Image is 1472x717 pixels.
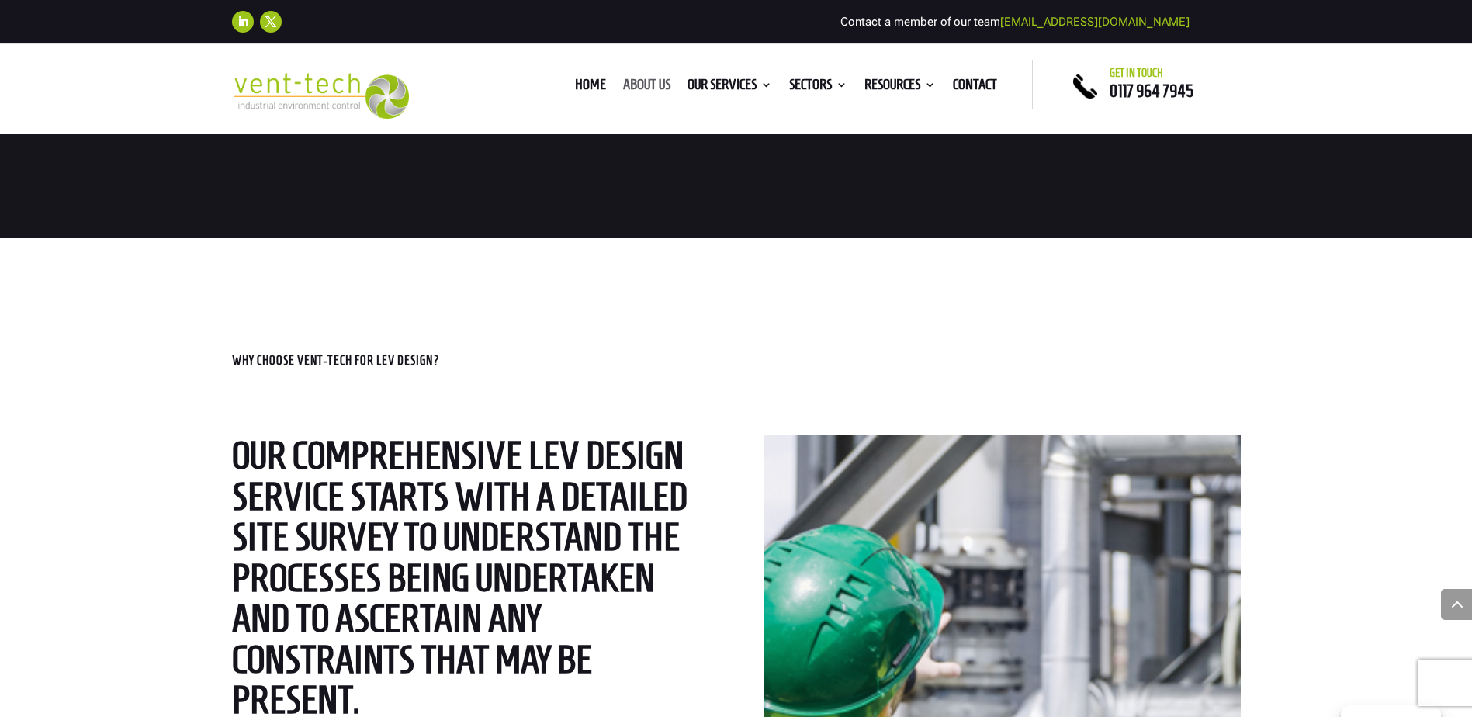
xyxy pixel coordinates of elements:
[1000,15,1190,29] a: [EMAIL_ADDRESS][DOMAIN_NAME]
[232,73,410,119] img: 2023-09-27T08_35_16.549ZVENT-TECH---Clear-background
[575,79,606,96] a: Home
[232,354,440,367] span: Why Choose Vent-Tech for LEV Design?
[1110,67,1163,79] span: Get in touch
[232,11,254,33] a: Follow on LinkedIn
[864,79,936,96] a: Resources
[260,11,282,33] a: Follow on X
[688,79,772,96] a: Our Services
[789,79,847,96] a: Sectors
[953,79,997,96] a: Contact
[623,79,670,96] a: About us
[1110,81,1193,100] a: 0117 964 7945
[840,15,1190,29] span: Contact a member of our team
